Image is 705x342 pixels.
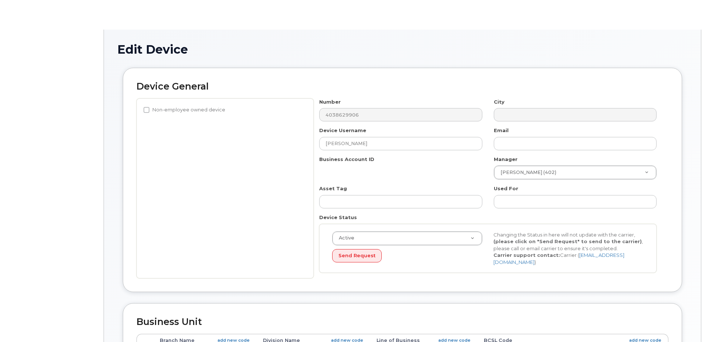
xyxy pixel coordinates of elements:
h2: Device General [136,81,668,92]
a: [PERSON_NAME] (402) [494,166,656,179]
a: Active [333,232,482,245]
strong: Carrier support contact: [493,252,560,258]
div: Changing the Status in here will not update with the carrier, , please call or email carrier to e... [488,231,649,266]
button: Send Request [332,249,382,263]
label: Business Account ID [319,156,374,163]
span: [PERSON_NAME] (402) [496,169,556,176]
label: Asset Tag [319,185,347,192]
input: Non-employee owned device [144,107,149,113]
label: Manager [494,156,517,163]
span: Active [334,235,354,241]
h2: Business Unit [136,317,668,327]
strong: (please click on "Send Request" to send to the carrier) [493,238,642,244]
a: [EMAIL_ADDRESS][DOMAIN_NAME] [493,252,624,265]
label: City [494,98,505,105]
label: Device Status [319,214,357,221]
label: Non-employee owned device [144,105,225,114]
label: Number [319,98,341,105]
label: Used For [494,185,518,192]
h1: Edit Device [117,43,688,56]
label: Email [494,127,509,134]
label: Device Username [319,127,366,134]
